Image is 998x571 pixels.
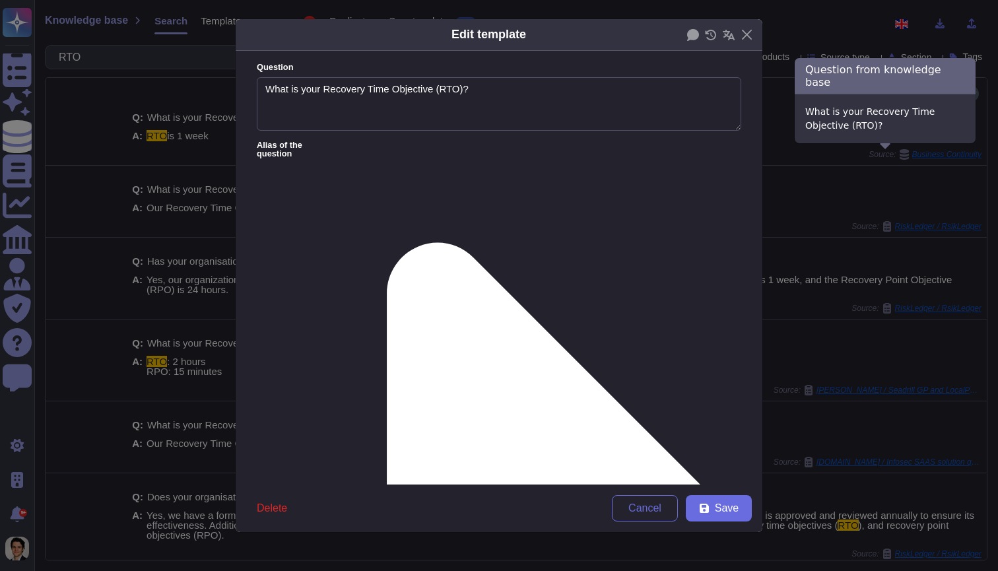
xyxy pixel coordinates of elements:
div: Edit template [451,26,526,44]
div: What is your Recovery Time Objective (RTO)? [795,94,976,143]
button: Save [686,495,752,521]
span: Save [715,503,739,514]
button: Close [737,24,757,45]
span: Cancel [628,503,661,514]
label: Question [257,63,741,72]
button: Delete [246,495,298,521]
textarea: What is your Recovery Time Objective (RTO)? [257,77,741,131]
h3: Question from knowledge base [795,58,976,94]
button: Cancel [612,495,678,521]
span: Delete [257,503,287,514]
